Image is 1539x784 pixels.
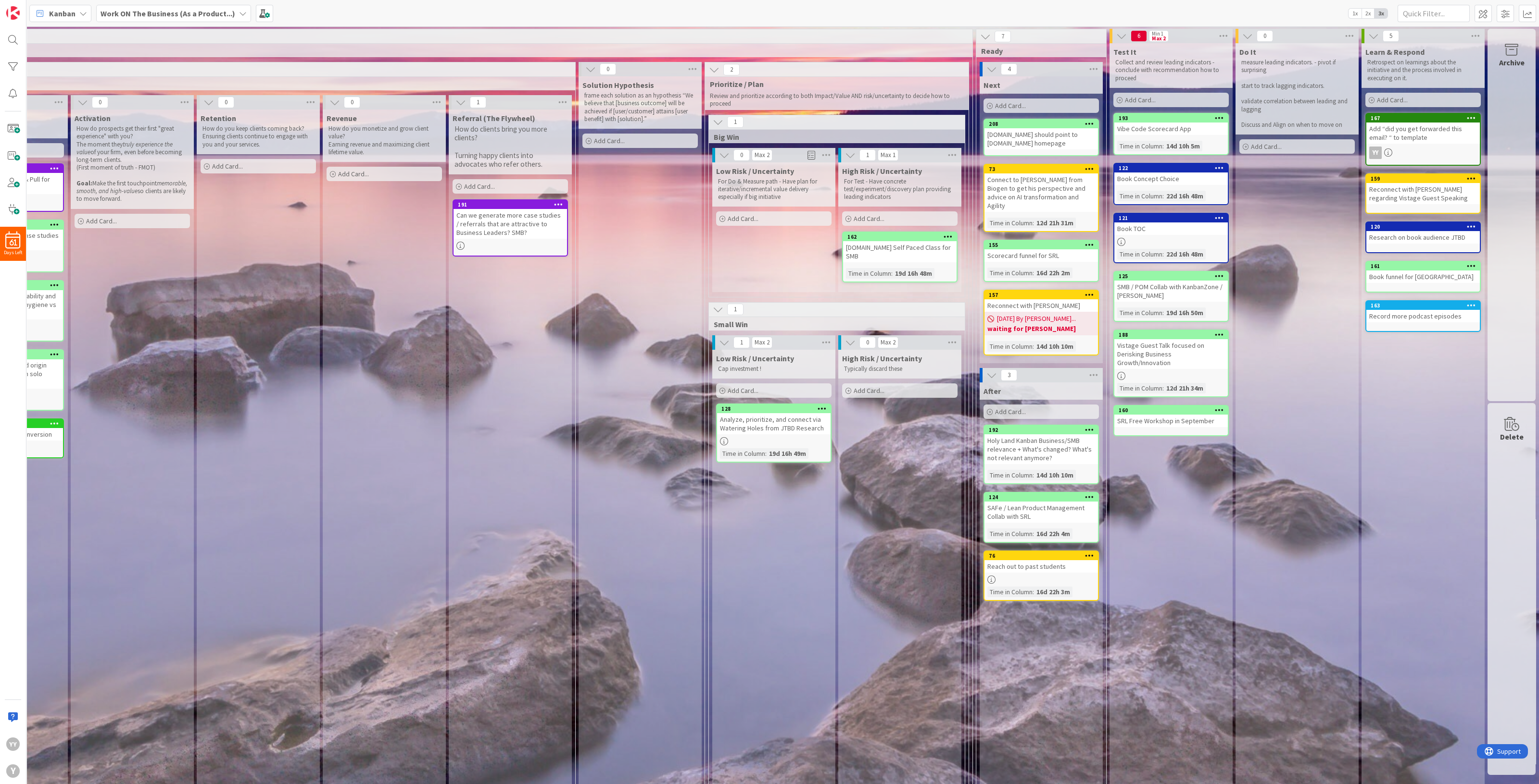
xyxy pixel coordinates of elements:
[984,128,1098,149] div: [DOMAIN_NAME] should point to [DOMAIN_NAME] homepage
[1377,96,1408,104] span: Add Card...
[984,560,1098,573] div: Reach out to past students
[1366,301,1480,322] div: 163Record more podcast episodes
[984,241,1098,249] div: 155
[344,97,360,108] span: 0
[995,407,1026,416] span: Add Card...
[1113,271,1229,322] a: 125SMB / POM Collab with KanbanZone / [PERSON_NAME]Time in Column:19d 16h 50m
[1119,215,1228,221] div: 121
[727,116,744,128] span: 1
[1366,114,1480,144] div: 167Add “did you get forwarded this email? “ to template
[1117,307,1162,318] div: Time in Column
[1366,222,1480,231] div: 120
[710,79,957,89] span: Prioritize / Plan
[1257,30,1273,42] span: 0
[1371,175,1480,182] div: 159
[1114,164,1228,172] div: 122
[891,268,893,279] span: :
[1117,141,1162,151] div: Time in Column
[989,166,1098,172] div: 73
[1241,59,1353,74] p: measure leading indicators. - pivot if surprising
[201,113,236,123] span: Retention
[1113,330,1229,397] a: 188Vistage Guest Talk focused on Derisking Business Growth/InnovationTime in Column:12d 21h 34m
[881,153,896,158] div: Max 1
[594,136,625,145] span: Add Card...
[582,80,654,90] span: Solution Hypothesis
[470,97,486,108] span: 1
[1366,122,1480,144] div: Add “did you get forwarded this email? “ to template
[1113,113,1229,155] a: 193Vibe Code Scorecard AppTime in Column:14d 10h 5m
[984,426,1098,434] div: 192
[1117,191,1162,201] div: Time in Column
[984,502,1098,523] div: SAFe / Lean Product Management Collab with SRL
[1375,9,1388,18] span: 3x
[1164,307,1206,318] div: 19d 16h 50m
[842,232,958,282] a: 162[DOMAIN_NAME] Self Paced Class for SMBTime in Column:19d 16h 48m
[458,201,567,208] div: 191
[984,240,1099,282] a: 155Scorecard funnel for SRLTime in Column:16d 22h 2m
[984,165,1098,173] div: 73
[854,386,884,395] span: Add Card...
[76,179,92,187] strong: Goal:
[984,493,1098,523] div: 124SAFe / Lean Product Management Collab with SRL
[1164,191,1206,201] div: 22d 16h 48m
[843,241,957,262] div: [DOMAIN_NAME] Self Paced Class for SMB
[984,299,1098,312] div: Reconnect with [PERSON_NAME]
[1366,114,1480,122] div: 167
[1239,47,1256,57] span: Do It
[202,125,314,133] p: How do you keep clients coming back?
[6,6,20,20] img: Visit kanbanzone.com
[1366,147,1480,159] div: YY
[721,405,831,412] div: 128
[218,97,234,108] span: 0
[1366,174,1480,204] div: 159Reconnect with [PERSON_NAME] regarding Vistage Guest Speaking
[1114,415,1228,427] div: SRL Free Workshop in September
[987,218,1033,228] div: Time in Column
[1365,47,1425,57] span: Learn & Respond
[6,764,20,778] div: Y
[1001,369,1017,381] span: 3
[717,404,831,434] div: 128Analyze, prioritize, and connect via Watering Holes from JTBD Research
[984,119,1099,156] a: 208[DOMAIN_NAME] should point to [DOMAIN_NAME] homepage
[989,427,1098,433] div: 192
[981,46,1094,56] span: Ready
[212,162,243,171] span: Add Card...
[1366,231,1480,244] div: Research on book audience JTBD
[718,178,830,201] p: For Do & Measure path - Have plan for iterative/incremental value delivery especially if big init...
[1034,587,1072,597] div: 16d 22h 3m
[846,268,891,279] div: Time in Column
[1113,213,1229,263] a: 121Book TOCTime in Column:22d 16h 48m
[1119,407,1228,414] div: 160
[995,101,1026,110] span: Add Card...
[718,365,830,373] p: Cap investment !
[453,199,568,257] a: 191Can we generate more case studies / referrals that are attractive to Business Leaders? SMB?
[984,386,1001,396] span: After
[710,92,950,108] p: Review and prioritize according to both Impact/Value AND risk/uncertainty to decide how to proceed
[1366,222,1480,244] div: 120Research on book audience JTBD
[984,493,1098,502] div: 124
[984,291,1098,299] div: 157
[86,217,117,225] span: Add Card...
[859,337,876,348] span: 0
[727,304,744,315] span: 1
[1119,115,1228,122] div: 193
[453,113,535,123] span: Referral (The Flywheel)
[1369,147,1382,159] div: YY
[1366,301,1480,310] div: 163
[584,92,696,123] p: frame each solution as an hypothesis “We believe that [business outcome] will be achieved if [use...
[843,233,957,241] div: 162
[49,8,76,19] span: Kanban
[989,494,1098,501] div: 124
[1033,587,1034,597] span: :
[714,132,953,142] span: Big Win
[989,242,1098,248] div: 155
[1114,272,1228,281] div: 125
[454,200,567,239] div: 191Can we generate more case studies / referrals that are attractive to Business Leaders? SMB?
[92,97,108,108] span: 0
[202,133,314,148] p: Ensuring clients continue to engage with you and your services.
[1366,174,1480,183] div: 159
[984,492,1099,543] a: 124SAFe / Lean Product Management Collab with SRLTime in Column:16d 22h 4m
[1113,405,1229,436] a: 160SRL Free Workshop in September
[1371,302,1480,309] div: 163
[984,249,1098,262] div: Scorecard funnel for SRL
[859,149,876,161] span: 1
